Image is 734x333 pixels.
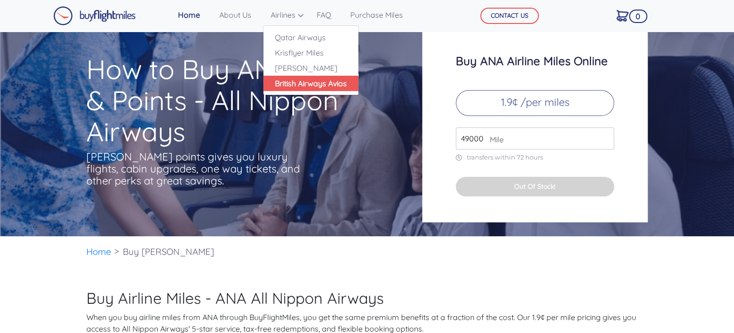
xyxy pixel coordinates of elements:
[480,8,539,24] button: CONTACT US
[86,151,302,187] p: [PERSON_NAME] points gives you luxury flights, cabin upgrades, one way tickets, and other perks a...
[263,60,358,76] a: [PERSON_NAME]
[86,54,385,147] h1: How to Buy ANA Miles & Points - All Nippon Airways
[215,5,255,24] a: About Us
[313,5,335,24] a: FAQ
[456,55,614,67] h3: Buy ANA Airline Miles Online
[456,153,614,161] p: transfers within 72 hours
[53,4,136,28] a: Buy Flight Miles Logo
[613,5,632,25] a: 0
[456,90,614,116] p: 1.9¢ /per miles
[456,177,614,196] button: Out Of Stock!
[174,5,204,24] a: Home
[346,5,407,24] a: Purchase Miles
[263,30,358,45] a: Qatar Airways
[267,5,301,24] a: Airlines
[616,10,628,22] img: Cart
[485,134,504,145] span: Mile
[86,289,648,307] h2: Buy Airline Miles - ANA All Nippon Airways
[263,25,359,95] div: Airlines
[263,76,358,91] a: British Airways Avios
[118,236,219,267] li: Buy [PERSON_NAME]
[53,6,136,25] img: Buy Flight Miles Logo
[86,246,111,257] a: Home
[263,45,358,60] a: Krisflyer Miles
[629,10,647,23] span: 0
